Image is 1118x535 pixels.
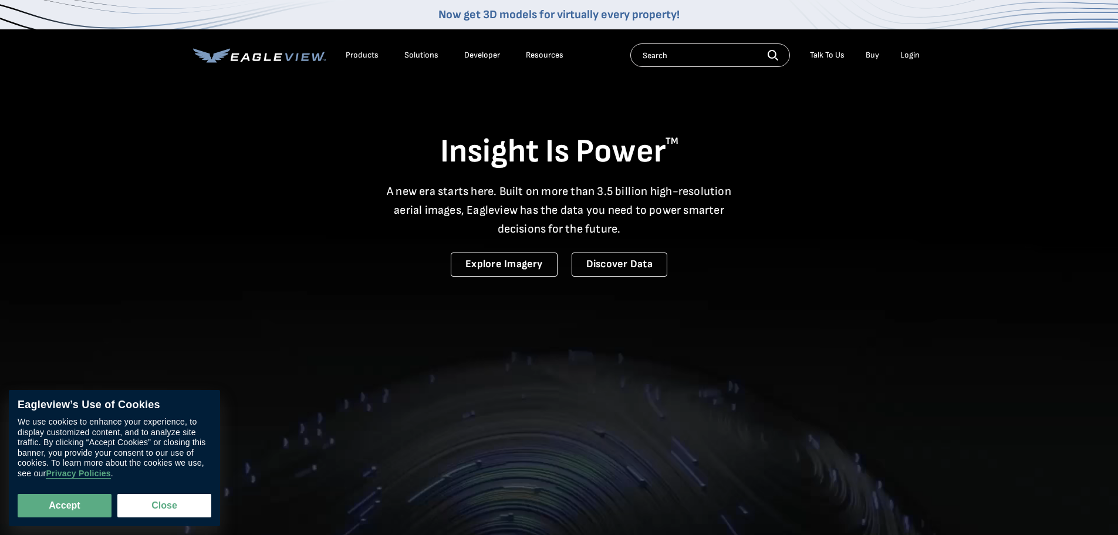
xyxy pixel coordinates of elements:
[810,50,845,60] div: Talk To Us
[404,50,438,60] div: Solutions
[438,8,680,22] a: Now get 3D models for virtually every property!
[18,418,211,479] div: We use cookies to enhance your experience, to display customized content, and to analyze site tra...
[572,253,667,277] a: Discover Data
[526,50,563,60] div: Resources
[117,494,211,517] button: Close
[193,132,926,173] h1: Insight Is Power
[464,50,500,60] a: Developer
[380,182,739,238] p: A new era starts here. Built on more than 3.5 billion high-resolution aerial images, Eagleview ha...
[630,43,790,67] input: Search
[666,136,678,147] sup: TM
[451,253,558,277] a: Explore Imagery
[346,50,379,60] div: Products
[18,399,211,412] div: Eagleview’s Use of Cookies
[900,50,920,60] div: Login
[46,469,110,479] a: Privacy Policies
[18,494,112,517] button: Accept
[866,50,879,60] a: Buy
